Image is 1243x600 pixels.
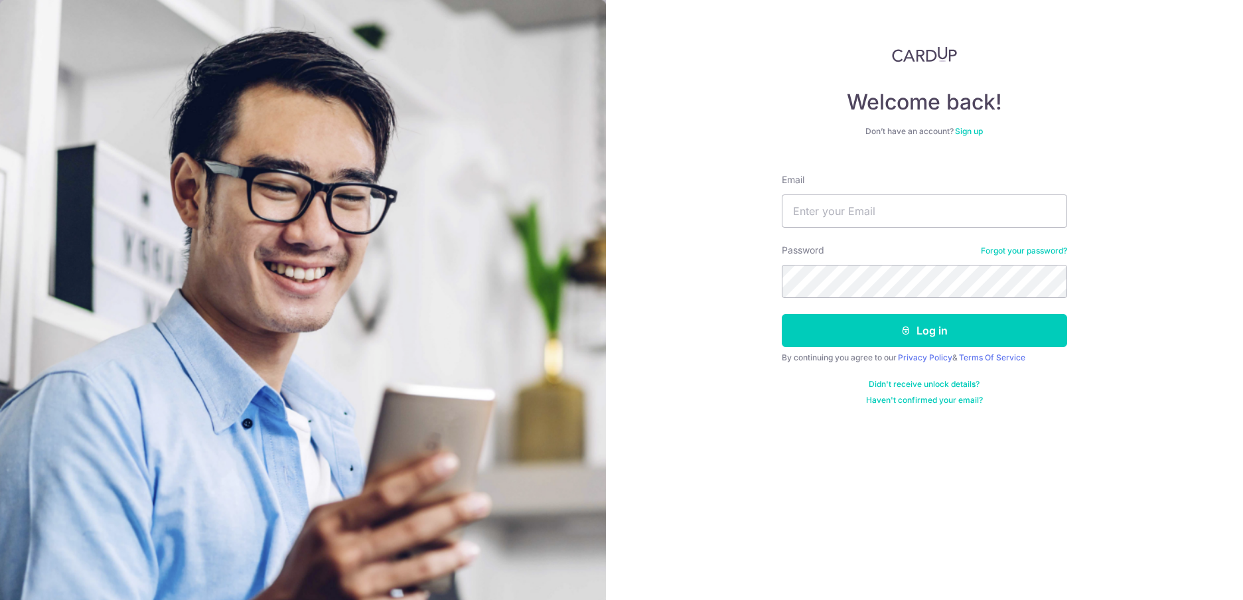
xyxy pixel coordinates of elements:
h4: Welcome back! [782,89,1067,115]
a: Terms Of Service [959,352,1025,362]
input: Enter your Email [782,194,1067,228]
a: Haven't confirmed your email? [866,395,983,406]
div: By continuing you agree to our & [782,352,1067,363]
button: Log in [782,314,1067,347]
a: Didn't receive unlock details? [869,379,980,390]
a: Sign up [955,126,983,136]
label: Email [782,173,804,187]
div: Don’t have an account? [782,126,1067,137]
a: Privacy Policy [898,352,952,362]
img: CardUp Logo [892,46,957,62]
label: Password [782,244,824,257]
a: Forgot your password? [981,246,1067,256]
